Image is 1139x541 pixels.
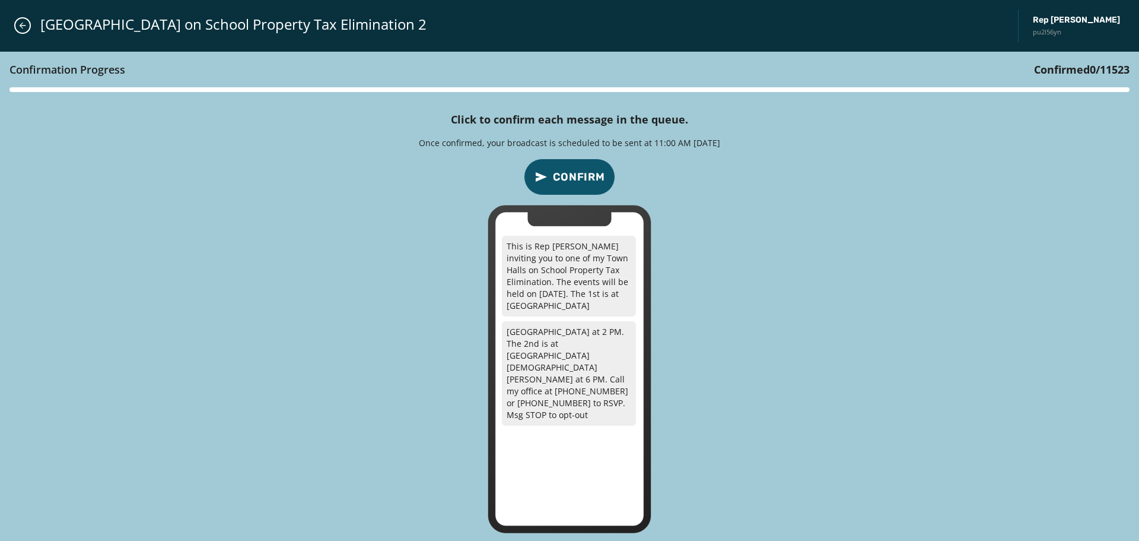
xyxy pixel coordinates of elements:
[1033,14,1120,26] span: Rep [PERSON_NAME]
[1033,27,1120,37] span: pu2l56yn
[502,236,636,317] p: This is Rep [PERSON_NAME] inviting you to one of my Town Halls on School Property Tax Elimination...
[451,111,688,128] h4: Click to confirm each message in the queue.
[502,321,636,426] p: [GEOGRAPHIC_DATA] at 2 PM. The 2nd is at [GEOGRAPHIC_DATA][DEMOGRAPHIC_DATA][PERSON_NAME] at 6 PM...
[553,169,605,185] span: Confirm
[1034,61,1130,78] h3: Confirmed / 11523
[40,15,427,34] span: [GEOGRAPHIC_DATA] on School Property Tax Elimination 2
[524,159,615,195] button: confirm-p2p-message-button
[1090,62,1096,77] span: 0
[419,137,720,149] p: Once confirmed, your broadcast is scheduled to be sent at 11:00 AM [DATE]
